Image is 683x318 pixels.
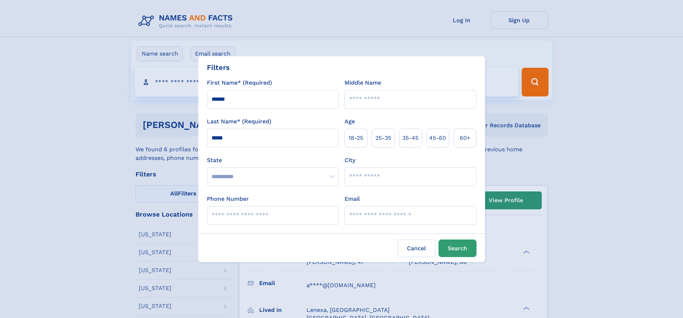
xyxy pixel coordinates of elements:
label: Email [345,195,360,203]
div: Filters [207,62,230,73]
label: Middle Name [345,79,381,87]
label: Cancel [398,239,436,257]
label: State [207,156,339,165]
label: City [345,156,355,165]
label: Phone Number [207,195,249,203]
span: 35‑45 [402,134,418,142]
button: Search [438,239,476,257]
label: Age [345,117,355,126]
label: First Name* (Required) [207,79,272,87]
span: 45‑60 [429,134,446,142]
label: Last Name* (Required) [207,117,271,126]
span: 25‑35 [375,134,391,142]
span: 60+ [460,134,470,142]
span: 18‑25 [348,134,363,142]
